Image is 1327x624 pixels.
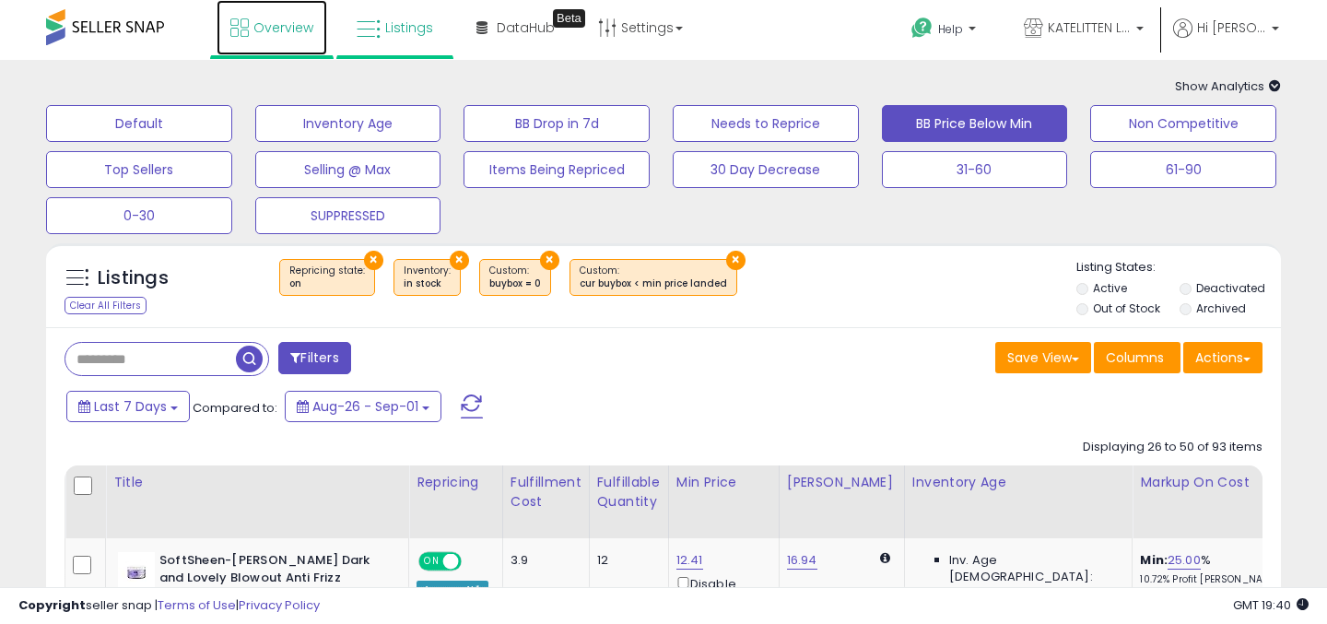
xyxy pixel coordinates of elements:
[459,554,488,570] span: OFF
[464,105,650,142] button: BB Drop in 7d
[787,551,817,570] a: 16.94
[18,597,320,615] div: seller snap | |
[1090,151,1276,188] button: 61-90
[46,151,232,188] button: Top Sellers
[1093,300,1160,316] label: Out of Stock
[1140,552,1293,586] div: %
[1090,105,1276,142] button: Non Competitive
[18,596,86,614] strong: Copyright
[94,397,167,416] span: Last 7 Days
[285,391,441,422] button: Aug-26 - Sep-01
[46,105,232,142] button: Default
[511,473,581,512] div: Fulfillment Cost
[540,251,559,270] button: ×
[553,9,585,28] div: Tooltip anchor
[46,197,232,234] button: 0-30
[113,473,401,492] div: Title
[1168,551,1201,570] a: 25.00
[158,596,236,614] a: Terms of Use
[897,3,994,60] a: Help
[1106,348,1164,367] span: Columns
[255,197,441,234] button: SUPPRESSED
[912,473,1124,492] div: Inventory Age
[417,473,495,492] div: Repricing
[1233,596,1309,614] span: 2025-09-9 19:40 GMT
[98,265,169,291] h5: Listings
[239,596,320,614] a: Privacy Policy
[65,297,147,314] div: Clear All Filters
[1133,465,1308,538] th: The percentage added to the cost of goods (COGS) that forms the calculator for Min & Max prices.
[489,264,541,291] span: Custom:
[1140,551,1168,569] b: Min:
[289,277,365,290] div: on
[726,251,746,270] button: ×
[910,17,934,40] i: Get Help
[404,277,451,290] div: in stock
[580,277,727,290] div: cur buybox < min price landed
[597,473,661,512] div: Fulfillable Quantity
[787,473,897,492] div: [PERSON_NAME]
[676,551,703,570] a: 12.41
[676,473,771,492] div: Min Price
[1175,77,1281,95] span: Show Analytics
[385,18,433,37] span: Listings
[511,552,575,569] div: 3.9
[489,277,541,290] div: buybox = 0
[882,151,1068,188] button: 31-60
[450,251,469,270] button: ×
[673,151,859,188] button: 30 Day Decrease
[1196,300,1246,316] label: Archived
[1083,439,1262,456] div: Displaying 26 to 50 of 93 items
[420,554,443,570] span: ON
[66,391,190,422] button: Last 7 Days
[949,552,1118,585] span: Inv. Age [DEMOGRAPHIC_DATA]:
[882,105,1068,142] button: BB Price Below Min
[995,342,1091,373] button: Save View
[1183,342,1262,373] button: Actions
[1094,342,1180,373] button: Columns
[364,251,383,270] button: ×
[597,552,654,569] div: 12
[404,264,451,291] span: Inventory :
[938,21,963,37] span: Help
[1093,280,1127,296] label: Active
[118,552,155,589] img: 31R1mG3C9SL._SL40_.jpg
[1140,473,1299,492] div: Markup on Cost
[1197,18,1266,37] span: Hi [PERSON_NAME]
[289,264,365,291] span: Repricing state :
[312,397,418,416] span: Aug-26 - Sep-01
[193,399,277,417] span: Compared to:
[1048,18,1131,37] span: KATELITTEN LLC
[673,105,859,142] button: Needs to Reprice
[497,18,555,37] span: DataHub
[580,264,727,291] span: Custom:
[255,151,441,188] button: Selling @ Max
[253,18,313,37] span: Overview
[278,342,350,374] button: Filters
[464,151,650,188] button: Items Being Repriced
[255,105,441,142] button: Inventory Age
[1196,280,1265,296] label: Deactivated
[1173,18,1279,60] a: Hi [PERSON_NAME]
[1076,259,1282,277] p: Listing States:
